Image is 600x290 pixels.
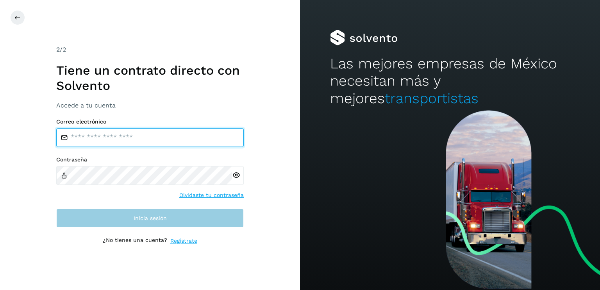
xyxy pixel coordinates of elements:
[56,118,244,125] label: Correo electrónico
[56,102,244,109] h3: Accede a tu cuenta
[56,45,244,54] div: /2
[330,55,570,107] h2: Las mejores empresas de México necesitan más y mejores
[56,209,244,227] button: Inicia sesión
[56,156,244,163] label: Contraseña
[56,63,244,93] h1: Tiene un contrato directo con Solvento
[385,90,479,107] span: transportistas
[170,237,197,245] a: Regístrate
[179,191,244,199] a: Olvidaste tu contraseña
[134,215,167,221] span: Inicia sesión
[103,237,167,245] p: ¿No tienes una cuenta?
[56,46,60,53] span: 2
